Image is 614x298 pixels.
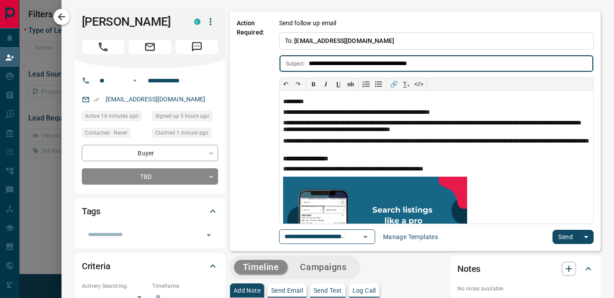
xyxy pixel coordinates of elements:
[82,40,124,54] span: Call
[82,201,218,222] div: Tags
[152,282,218,290] p: Timeframe:
[347,81,354,88] s: ab
[152,111,218,124] div: Mon Sep 15 2025
[271,287,303,294] p: Send Email
[307,78,320,90] button: 𝐁
[155,128,208,137] span: Claimed 1 minute ago
[234,287,261,294] p: Add Note
[457,285,594,293] p: No notes available
[294,37,394,44] span: [EMAIL_ADDRESS][DOMAIN_NAME]
[85,128,127,137] span: Contacted - Never
[106,96,206,103] a: [EMAIL_ADDRESS][DOMAIN_NAME]
[372,78,385,90] button: Bullet list
[413,78,425,90] button: </>
[320,78,332,90] button: 𝑰
[292,78,304,90] button: ↷
[291,260,355,275] button: Campaigns
[194,19,200,25] div: condos.ca
[553,230,579,244] button: Send
[283,177,467,257] img: search_like_a_pro.png
[378,230,443,244] button: Manage Templates
[237,19,266,244] p: Action Required:
[286,60,305,68] p: Subject:
[82,204,100,218] h2: Tags
[152,128,218,140] div: Mon Sep 15 2025
[388,78,400,90] button: 🔗
[82,259,111,273] h2: Criteria
[279,32,594,50] p: To:
[360,78,372,90] button: Numbered list
[176,40,218,54] span: Message
[93,97,100,103] svg: Email Verified
[353,287,376,294] p: Log Call
[82,282,148,290] p: Actively Searching:
[82,145,218,161] div: Buyer
[336,81,341,88] span: 𝐔
[82,255,218,277] div: Criteria
[130,75,140,86] button: Open
[553,230,594,244] div: split button
[85,112,138,120] span: Active 14 minutes ago
[82,168,218,185] div: TBD
[129,40,171,54] span: Email
[332,78,345,90] button: 𝐔
[314,287,342,294] p: Send Text
[359,231,372,243] button: Open
[400,78,413,90] button: T̲ₓ
[457,262,480,276] h2: Notes
[82,15,181,29] h1: [PERSON_NAME]
[280,78,292,90] button: ↶
[457,258,594,279] div: Notes
[279,19,337,28] p: Send follow up email
[203,229,215,241] button: Open
[82,111,148,124] div: Mon Sep 15 2025
[155,112,209,120] span: Signed up 5 hours ago
[345,78,357,90] button: ab
[234,260,288,275] button: Timeline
